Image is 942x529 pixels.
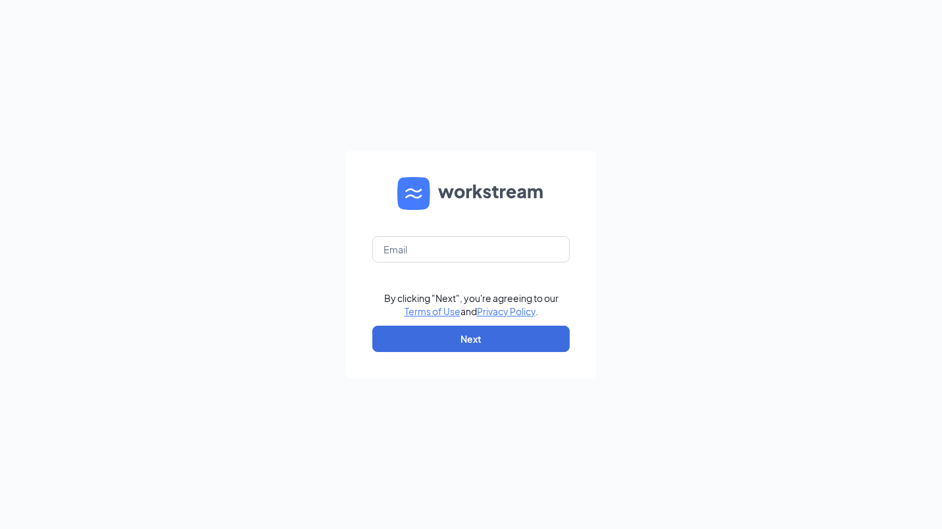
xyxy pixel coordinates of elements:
div: By clicking "Next", you're agreeing to our and . [384,291,558,318]
input: Email [372,236,570,263]
a: Terms of Use [405,305,460,317]
img: WS logo and Workstream text [397,177,545,210]
button: Next [372,326,570,352]
a: Privacy Policy [477,305,535,317]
